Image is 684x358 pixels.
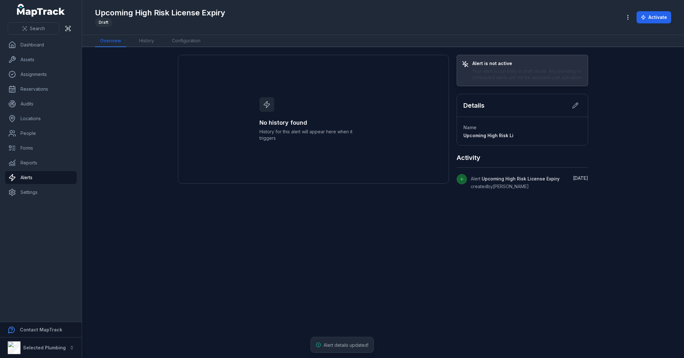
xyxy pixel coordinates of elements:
[20,327,62,332] strong: Contact MapTrack
[8,22,59,35] button: Search
[5,156,77,169] a: Reports
[463,101,485,110] h2: Details
[5,127,77,140] a: People
[471,176,560,189] span: Alert created by [PERSON_NAME]
[30,25,45,32] span: Search
[573,175,588,181] span: [DATE]
[95,35,126,47] a: Overview
[167,35,206,47] a: Configuration
[482,176,560,181] span: Upcoming High Risk License Expiry
[17,4,65,17] a: MapTrack
[637,11,671,23] button: Activate
[457,153,480,162] h2: Activity
[5,142,77,154] a: Forms
[5,97,77,110] a: Audits
[95,18,112,27] div: Draft
[23,345,66,350] strong: Selected Plumbing
[5,68,77,81] a: Assignments
[463,125,477,130] span: Name
[472,68,583,81] div: Your alert is currently in draft mode. Any pending or scheduled alerts will not be actioned until...
[573,175,588,181] time: 8/18/2025, 2:43:36 PM
[324,342,368,348] span: Alert details updated!
[259,129,367,141] span: History for this alert will appear here when it triggers
[259,118,367,127] h3: No history found
[463,133,543,138] span: Upcoming High Risk License Expiry
[5,83,77,96] a: Reservations
[5,38,77,51] a: Dashboard
[134,35,159,47] a: History
[5,112,77,125] a: Locations
[5,53,77,66] a: Assets
[5,171,77,184] a: Alerts
[95,8,225,18] h1: Upcoming High Risk License Expiry
[472,60,583,67] h3: Alert is not active
[5,186,77,199] a: Settings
